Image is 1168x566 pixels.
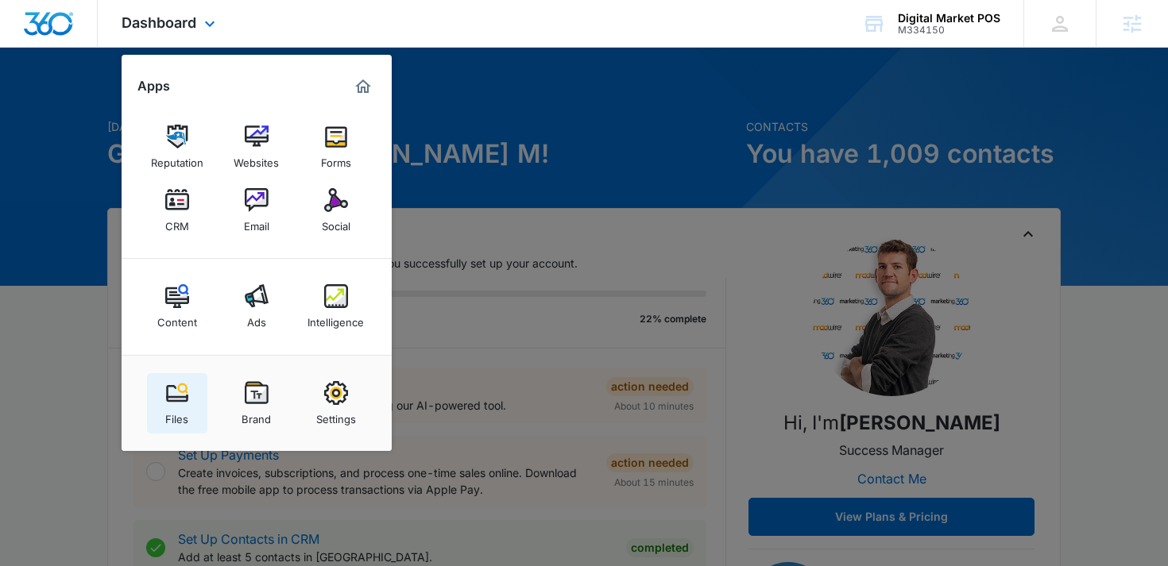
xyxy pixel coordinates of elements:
a: Email [226,180,287,241]
a: Brand [226,373,287,433]
div: account id [898,25,1000,36]
div: Brand [242,405,271,425]
div: Files [165,405,188,425]
a: Marketing 360® Dashboard [350,74,376,99]
div: Forms [321,148,351,169]
h2: Apps [137,79,170,94]
div: Intelligence [307,308,364,329]
a: Reputation [147,117,207,177]
a: CRM [147,180,207,241]
div: CRM [165,212,189,233]
div: account name [898,12,1000,25]
div: Content [157,308,197,329]
div: Social [322,212,350,233]
div: Ads [247,308,266,329]
a: Content [147,276,207,337]
a: Settings [306,373,366,433]
a: Forms [306,117,366,177]
div: Email [244,212,269,233]
a: Files [147,373,207,433]
a: Websites [226,117,287,177]
div: Reputation [151,148,203,169]
div: Settings [316,405,356,425]
a: Ads [226,276,287,337]
a: Social [306,180,366,241]
span: Dashboard [122,14,196,31]
a: Intelligence [306,276,366,337]
div: Websites [234,148,279,169]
